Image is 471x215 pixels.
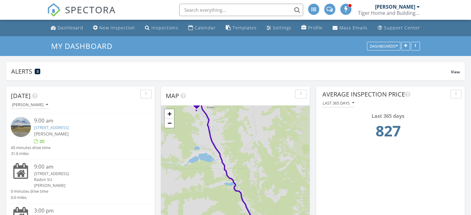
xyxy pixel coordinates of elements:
div: Average Inspection Price [322,90,448,99]
div: Templates [233,25,257,31]
div: [PERSON_NAME] [34,183,139,188]
a: My Dashboard [51,41,118,51]
a: 9:00 am [STREET_ADDRESS] Radon SU [PERSON_NAME] 0 minutes drive time 0.0 miles [11,163,150,200]
div: Dashboard [58,25,83,31]
div: 31.6 miles [11,151,50,157]
img: streetview [11,117,31,137]
div: Last 365 days [323,101,354,105]
a: [STREET_ADDRESS] [34,125,69,130]
button: Dashboards [367,42,400,50]
div: 9:00 am [34,117,139,125]
span: View [451,69,460,75]
a: Settings [264,22,294,34]
div: 45 minutes drive time [11,145,50,151]
a: Support Center [375,22,423,34]
div: [PERSON_NAME] [12,103,48,107]
div: Settings [273,25,291,31]
div: 3:00 pm [34,207,139,215]
div: Alerts [11,67,451,75]
a: SPECTORA [47,8,116,21]
a: Inspections [142,22,181,34]
a: Templates [223,22,259,34]
a: Company Profile [299,22,325,34]
div: 0.0 miles [11,195,48,200]
input: Search everything... [179,4,303,16]
span: 3 [37,69,39,74]
div: Calendar [195,25,216,31]
div: Tiger Home and Building Inspections [358,10,420,16]
span: Map [166,92,179,100]
div: New Inspection [99,25,135,31]
div: 276 Stargazer circle, Leadville CO 80461 [197,103,200,107]
span: [PERSON_NAME] [34,131,69,137]
div: 9:00 am [34,163,139,171]
div: Radon SU [34,177,139,183]
img: The Best Home Inspection Software - Spectora [47,3,61,17]
span: SPECTORA [65,3,116,16]
a: Zoom in [165,109,174,118]
a: Dashboard [48,22,86,34]
td: 827.39 [324,120,452,146]
a: Mass Emails [330,22,370,34]
div: Dashboards [370,44,398,48]
div: Support Center [384,25,420,31]
a: Zoom out [165,118,174,128]
div: Inspections [151,25,178,31]
div: 0 minutes drive time [11,188,48,194]
button: [PERSON_NAME] [11,101,49,109]
span: [DATE] [11,92,31,100]
div: Mass Emails [339,25,368,31]
a: 9:00 am [STREET_ADDRESS] [PERSON_NAME] 45 minutes drive time 31.6 miles [11,117,150,157]
div: Profile [308,25,323,31]
div: [STREET_ADDRESS] [34,171,139,177]
a: Calendar [186,22,218,34]
a: New Inspection [91,22,137,34]
button: Last 365 days [322,99,355,107]
div: Last 365 days [324,112,452,120]
div: [PERSON_NAME] [375,4,415,10]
